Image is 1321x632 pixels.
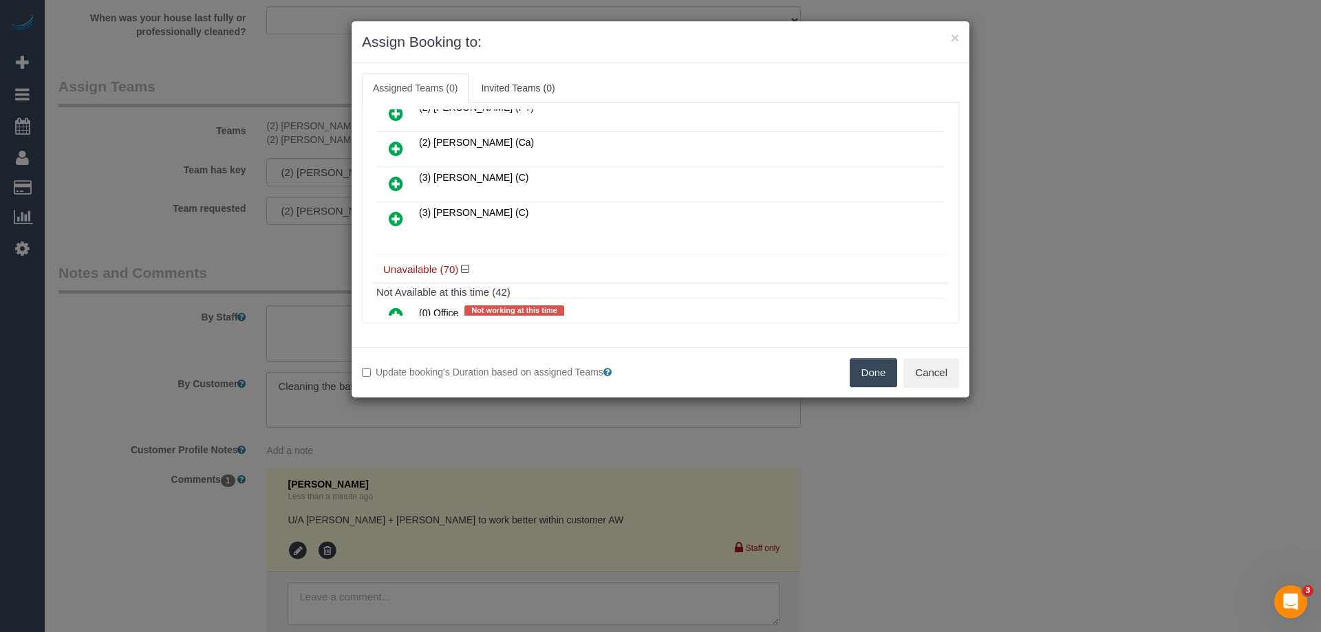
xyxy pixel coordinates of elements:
[464,305,564,316] span: Not working at this time
[1302,585,1313,596] span: 3
[362,365,650,379] label: Update booking's Duration based on assigned Teams
[383,264,938,276] h4: Unavailable (70)
[362,368,371,377] input: Update booking's Duration based on assigned Teams
[903,358,959,387] button: Cancel
[419,172,528,183] span: (3) [PERSON_NAME] (C)
[362,32,959,52] h3: Assign Booking to:
[951,30,959,45] button: ×
[419,102,534,113] span: (2) [PERSON_NAME] (PT)
[850,358,898,387] button: Done
[419,308,458,319] span: (0) Office
[362,74,469,102] a: Assigned Teams (0)
[470,74,566,102] a: Invited Teams (0)
[419,207,528,218] span: (3) [PERSON_NAME] (C)
[376,287,945,298] h4: Not Available at this time (42)
[419,137,534,148] span: (2) [PERSON_NAME] (Ca)
[1274,585,1307,618] iframe: Intercom live chat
